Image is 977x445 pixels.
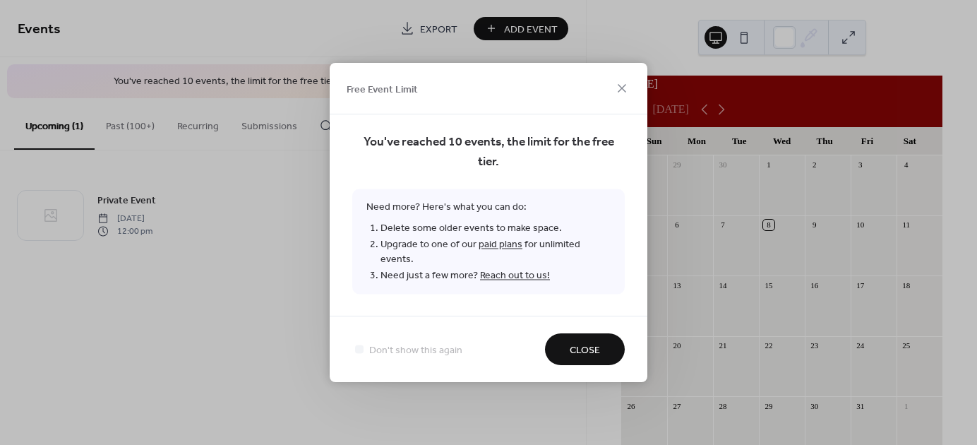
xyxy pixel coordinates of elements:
[545,333,625,365] button: Close
[369,343,462,358] span: Don't show this again
[380,237,611,268] li: Upgrade to one of our for unlimited events.
[352,133,625,172] span: You've reached 10 events, the limit for the free tier.
[347,82,418,97] span: Free Event Limit
[380,268,611,284] li: Need just a few more?
[380,220,611,237] li: Delete some older events to make space.
[570,343,600,358] span: Close
[479,235,522,254] a: paid plans
[480,266,550,285] a: Reach out to us!
[352,189,625,295] span: Need more? Here's what you can do:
